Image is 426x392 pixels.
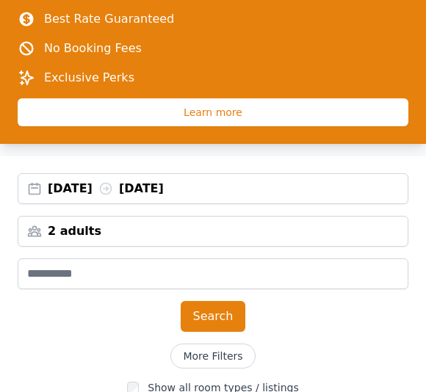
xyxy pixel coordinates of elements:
div: 2 adults [18,222,408,240]
p: No Booking Fees [44,40,142,57]
p: Exclusive Perks [44,69,134,87]
p: Best Rate Guaranteed [44,10,174,28]
span: Learn more [18,98,408,126]
div: [DATE] [DATE] [48,180,408,197]
span: More Filters [170,344,255,369]
button: Search [181,301,246,332]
